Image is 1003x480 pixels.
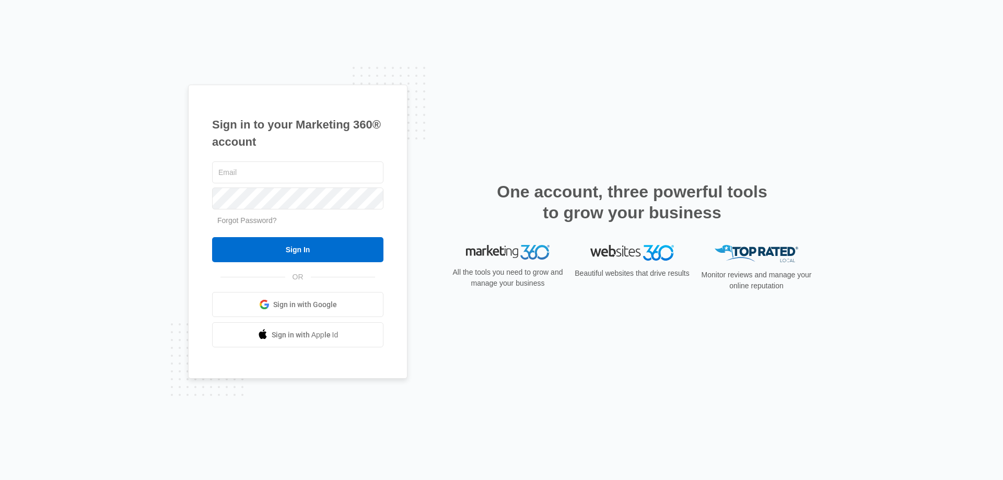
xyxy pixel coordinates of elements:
[212,116,383,150] h1: Sign in to your Marketing 360® account
[212,161,383,183] input: Email
[285,272,311,283] span: OR
[590,245,674,260] img: Websites 360
[272,330,339,341] span: Sign in with Apple Id
[212,292,383,317] a: Sign in with Google
[466,245,550,260] img: Marketing 360
[494,181,771,223] h2: One account, three powerful tools to grow your business
[574,268,691,279] p: Beautiful websites that drive results
[212,237,383,262] input: Sign In
[217,216,277,225] a: Forgot Password?
[698,270,815,291] p: Monitor reviews and manage your online reputation
[273,299,337,310] span: Sign in with Google
[449,267,566,289] p: All the tools you need to grow and manage your business
[715,245,798,262] img: Top Rated Local
[212,322,383,347] a: Sign in with Apple Id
